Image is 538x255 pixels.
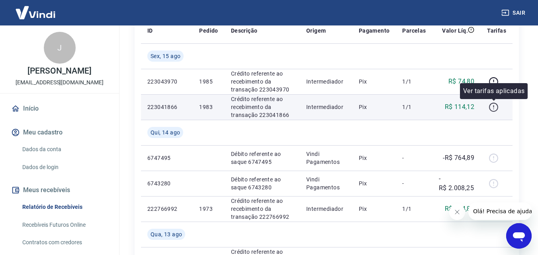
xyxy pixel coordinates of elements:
[10,124,110,141] button: Meu cadastro
[306,27,326,35] p: Origem
[231,150,293,166] p: Débito referente ao saque 6747495
[439,174,475,193] p: -R$ 2.008,25
[468,202,532,220] iframe: Mensagem da empresa
[151,128,180,136] span: Qui, 14 ago
[487,27,506,35] p: Tarifas
[442,27,468,35] p: Valor Líq.
[402,103,426,111] p: 1/1
[5,6,67,12] span: Olá! Precisa de ajuda?
[306,78,346,86] p: Intermediador
[402,205,426,213] p: 1/1
[147,154,186,162] p: 6747495
[147,27,153,35] p: ID
[151,52,180,60] span: Sex, 15 ago
[445,102,475,112] p: R$ 114,12
[199,78,218,86] p: 1985
[402,78,426,86] p: 1/1
[359,78,390,86] p: Pix
[199,27,218,35] p: Pedido
[10,100,110,117] a: Início
[199,205,218,213] p: 1973
[306,175,346,191] p: Vindi Pagamentos
[443,153,474,163] p: -R$ 764,89
[19,234,110,251] a: Contratos com credores
[147,103,186,111] p: 223041866
[359,103,390,111] p: Pix
[10,181,110,199] button: Meus recebíveis
[402,27,426,35] p: Parcelas
[359,154,390,162] p: Pix
[359,27,390,35] p: Pagamento
[147,205,186,213] p: 222766992
[231,175,293,191] p: Débito referente ao saque 6743280
[19,159,110,175] a: Dados de login
[506,223,532,249] iframe: Botão para abrir a janela de mensagens
[402,179,426,187] p: -
[359,205,390,213] p: Pix
[402,154,426,162] p: -
[19,199,110,215] a: Relatório de Recebíveis
[199,103,218,111] p: 1983
[231,197,293,221] p: Crédito referente ao recebimento da transação 222766992
[27,67,91,75] p: [PERSON_NAME]
[500,6,528,20] button: Sair
[19,141,110,158] a: Dados da conta
[147,78,186,86] p: 223043970
[359,179,390,187] p: Pix
[19,217,110,233] a: Recebíveis Futuros Online
[306,205,346,213] p: Intermediador
[44,32,76,64] div: J
[449,204,465,220] iframe: Fechar mensagem
[448,77,474,86] p: R$ 74,80
[16,78,104,87] p: [EMAIL_ADDRESS][DOMAIN_NAME]
[231,27,258,35] p: Descrição
[10,0,61,25] img: Vindi
[147,179,186,187] p: 6743280
[463,86,524,96] p: Ver tarifas aplicadas
[231,70,293,93] p: Crédito referente ao recebimento da transação 223043970
[151,230,182,238] span: Qua, 13 ago
[306,103,346,111] p: Intermediador
[306,150,346,166] p: Vindi Pagamentos
[445,204,475,214] p: R$ 764,89
[231,95,293,119] p: Crédito referente ao recebimento da transação 223041866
